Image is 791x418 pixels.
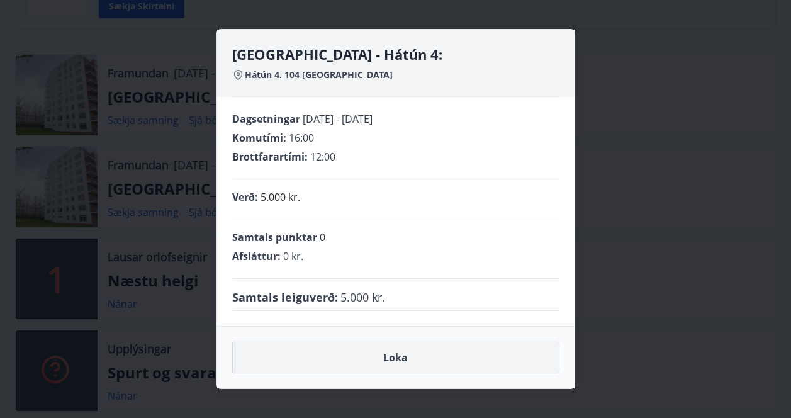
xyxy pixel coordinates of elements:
p: 5.000 kr. [261,189,300,205]
span: 0 kr. [283,249,303,263]
span: Brottfarartími : [232,150,308,164]
span: Komutími : [232,131,286,145]
span: Samtals punktar [232,230,317,244]
span: Samtals leiguverð : [232,289,338,305]
span: 5.000 kr. [340,289,385,305]
button: Loka [232,342,559,373]
span: Dagsetningar [232,112,300,126]
span: 0 [320,230,325,244]
h4: [GEOGRAPHIC_DATA] - Hátún 4: [232,45,559,64]
span: [DATE] - [DATE] [303,112,373,126]
span: Verð : [232,190,258,204]
span: Afsláttur : [232,249,281,263]
span: 12:00 [310,150,335,164]
span: 16:00 [289,131,314,145]
span: Hátún 4. 104 [GEOGRAPHIC_DATA] [245,69,393,81]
